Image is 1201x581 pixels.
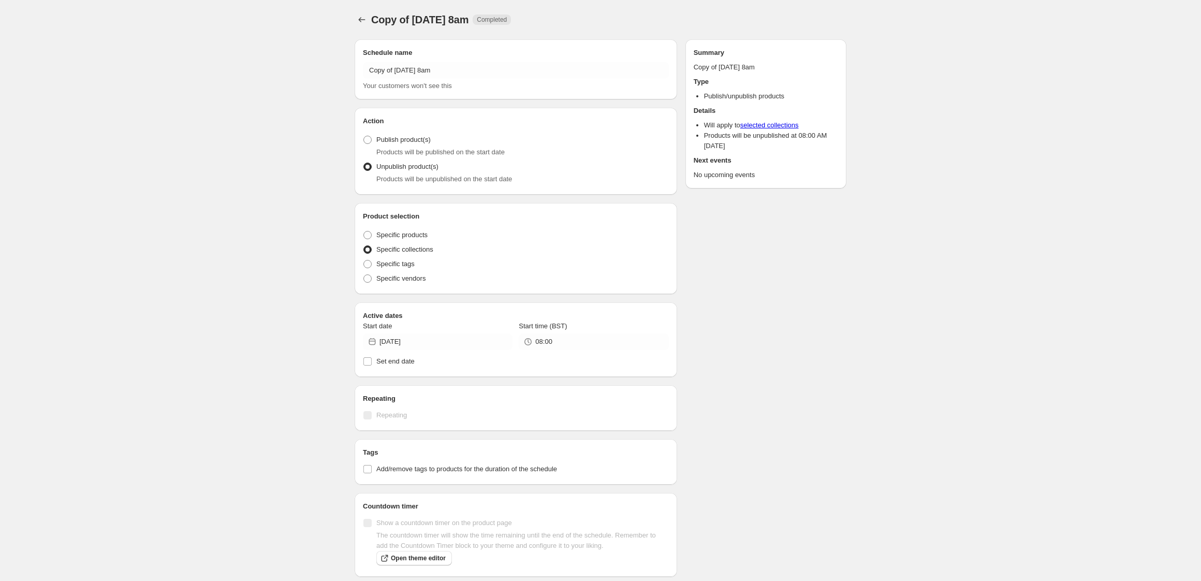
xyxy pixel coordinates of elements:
h2: Details [694,106,838,116]
p: The countdown timer will show the time remaining until the end of the schedule. Remember to add t... [376,530,669,551]
span: Open theme editor [391,554,446,562]
h2: Repeating [363,394,669,404]
span: Specific collections [376,245,433,253]
li: Products will be unpublished at 08:00 AM [DATE] [704,130,838,151]
span: Your customers won't see this [363,82,452,90]
h2: Countdown timer [363,501,669,512]
span: Unpublish product(s) [376,163,438,170]
h2: Active dates [363,311,669,321]
a: selected collections [740,121,799,129]
h2: Summary [694,48,838,58]
li: Will apply to [704,120,838,130]
span: Start time (BST) [519,322,567,330]
h2: Type [694,77,838,87]
span: Repeating [376,411,407,419]
span: Show a countdown timer on the product page [376,519,512,527]
h2: Next events [694,155,838,166]
span: Set end date [376,357,415,365]
span: Completed [477,16,507,24]
li: Publish/unpublish products [704,91,838,101]
a: Open theme editor [376,551,452,565]
span: Specific tags [376,260,415,268]
span: Publish product(s) [376,136,431,143]
span: Start date [363,322,392,330]
h2: Tags [363,447,669,458]
p: No upcoming events [694,170,838,180]
h2: Action [363,116,669,126]
span: Products will be unpublished on the start date [376,175,512,183]
p: Copy of [DATE] 8am [694,62,838,72]
span: Specific products [376,231,428,239]
span: Specific vendors [376,274,426,282]
span: Add/remove tags to products for the duration of the schedule [376,465,557,473]
h2: Schedule name [363,48,669,58]
span: Products will be published on the start date [376,148,505,156]
h2: Product selection [363,211,669,222]
button: Schedules [355,12,369,27]
span: Copy of [DATE] 8am [371,14,468,25]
